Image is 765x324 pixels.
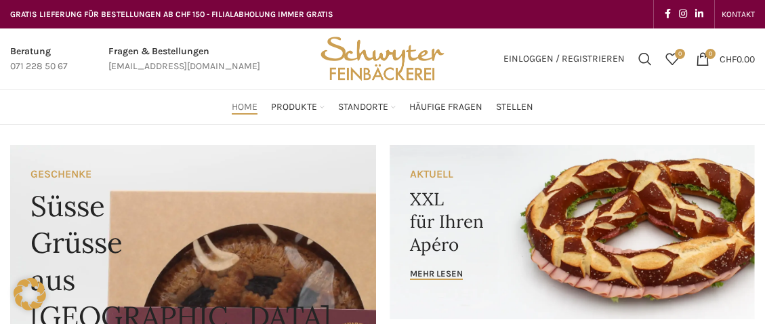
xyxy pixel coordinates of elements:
[409,101,482,114] span: Häufige Fragen
[271,94,325,121] a: Produkte
[496,101,533,114] span: Stellen
[503,54,625,64] span: Einloggen / Registrieren
[722,1,755,28] a: KONTAKT
[3,94,762,121] div: Main navigation
[271,101,317,114] span: Produkte
[390,145,756,319] a: Banner link
[659,45,686,73] div: Meine Wunschliste
[691,5,707,24] a: Linkedin social link
[659,45,686,73] a: 0
[338,94,396,121] a: Standorte
[675,5,691,24] a: Instagram social link
[232,94,257,121] a: Home
[720,53,737,64] span: CHF
[632,45,659,73] a: Suchen
[689,45,762,73] a: 0 CHF0.00
[705,49,716,59] span: 0
[10,9,333,19] span: GRATIS LIEFERUNG FÜR BESTELLUNGEN AB CHF 150 - FILIALABHOLUNG IMMER GRATIS
[722,9,755,19] span: KONTAKT
[338,101,388,114] span: Standorte
[715,1,762,28] div: Secondary navigation
[10,44,68,75] a: Infobox link
[232,101,257,114] span: Home
[409,94,482,121] a: Häufige Fragen
[661,5,675,24] a: Facebook social link
[316,52,449,64] a: Site logo
[496,94,533,121] a: Stellen
[675,49,685,59] span: 0
[316,28,449,89] img: Bäckerei Schwyter
[497,45,632,73] a: Einloggen / Registrieren
[108,44,260,75] a: Infobox link
[720,53,755,64] bdi: 0.00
